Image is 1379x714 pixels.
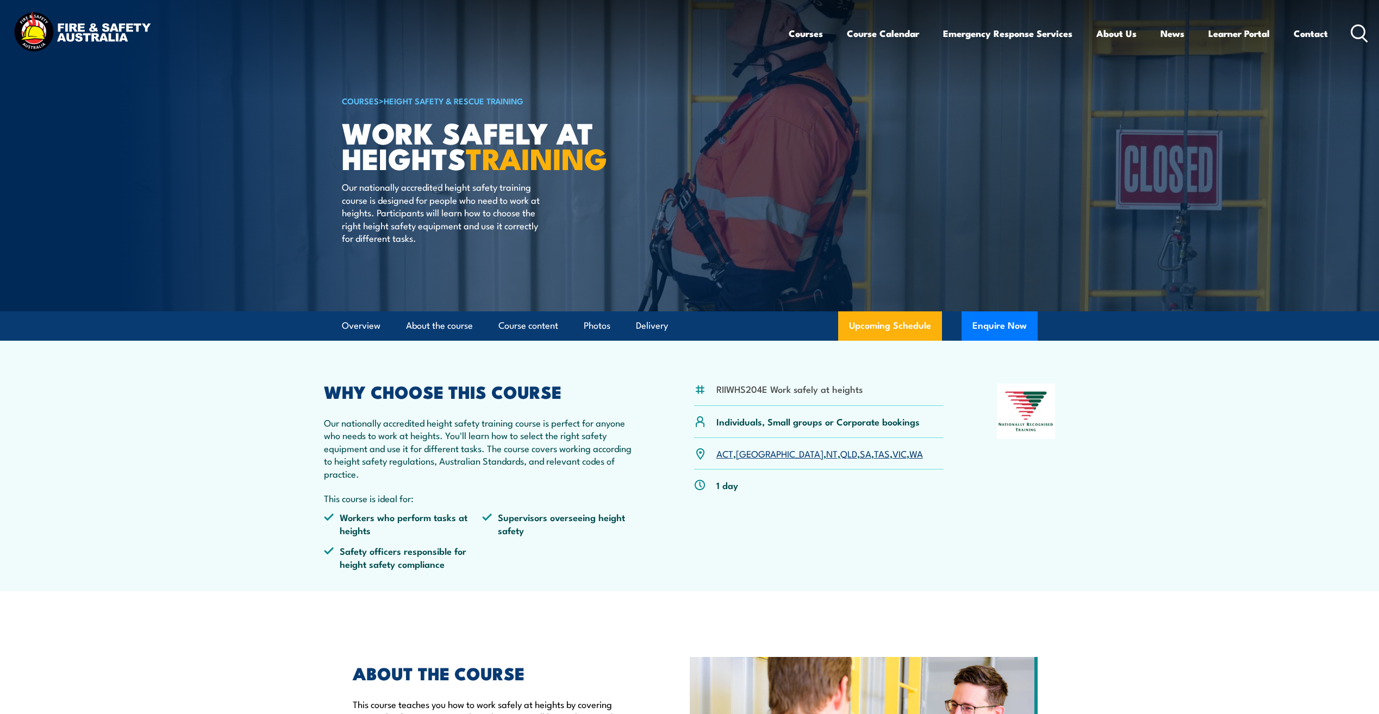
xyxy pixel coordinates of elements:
a: Learner Portal [1208,19,1270,48]
h6: > [342,94,610,107]
a: Courses [789,19,823,48]
a: QLD [840,447,857,460]
li: Workers who perform tasks at heights [324,511,483,536]
p: 1 day [716,479,738,491]
a: WA [909,447,923,460]
a: Course content [498,311,558,340]
li: Supervisors overseeing height safety [482,511,641,536]
a: SA [860,447,871,460]
a: NT [826,447,838,460]
p: , , , , , , , [716,447,923,460]
li: Safety officers responsible for height safety compliance [324,544,483,570]
button: Enquire Now [962,311,1038,341]
p: This course is ideal for: [324,492,641,504]
p: Individuals, Small groups or Corporate bookings [716,415,920,428]
a: Photos [584,311,610,340]
a: ACT [716,447,733,460]
h1: Work Safely at Heights [342,120,610,170]
p: Our nationally accredited height safety training course is perfect for anyone who needs to work a... [324,416,641,480]
a: TAS [874,447,890,460]
a: Course Calendar [847,19,919,48]
p: Our nationally accredited height safety training course is designed for people who need to work a... [342,180,540,244]
a: Height Safety & Rescue Training [384,95,523,107]
a: [GEOGRAPHIC_DATA] [736,447,823,460]
a: Overview [342,311,380,340]
h2: WHY CHOOSE THIS COURSE [324,384,641,399]
a: COURSES [342,95,379,107]
a: About the course [406,311,473,340]
a: About Us [1096,19,1137,48]
a: Contact [1294,19,1328,48]
img: Nationally Recognised Training logo. [997,384,1056,439]
a: Upcoming Schedule [838,311,942,341]
a: VIC [893,447,907,460]
h2: ABOUT THE COURSE [353,665,640,680]
a: News [1160,19,1184,48]
li: RIIWHS204E Work safely at heights [716,383,863,395]
a: Emergency Response Services [943,19,1072,48]
a: Delivery [636,311,668,340]
strong: TRAINING [466,135,607,180]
